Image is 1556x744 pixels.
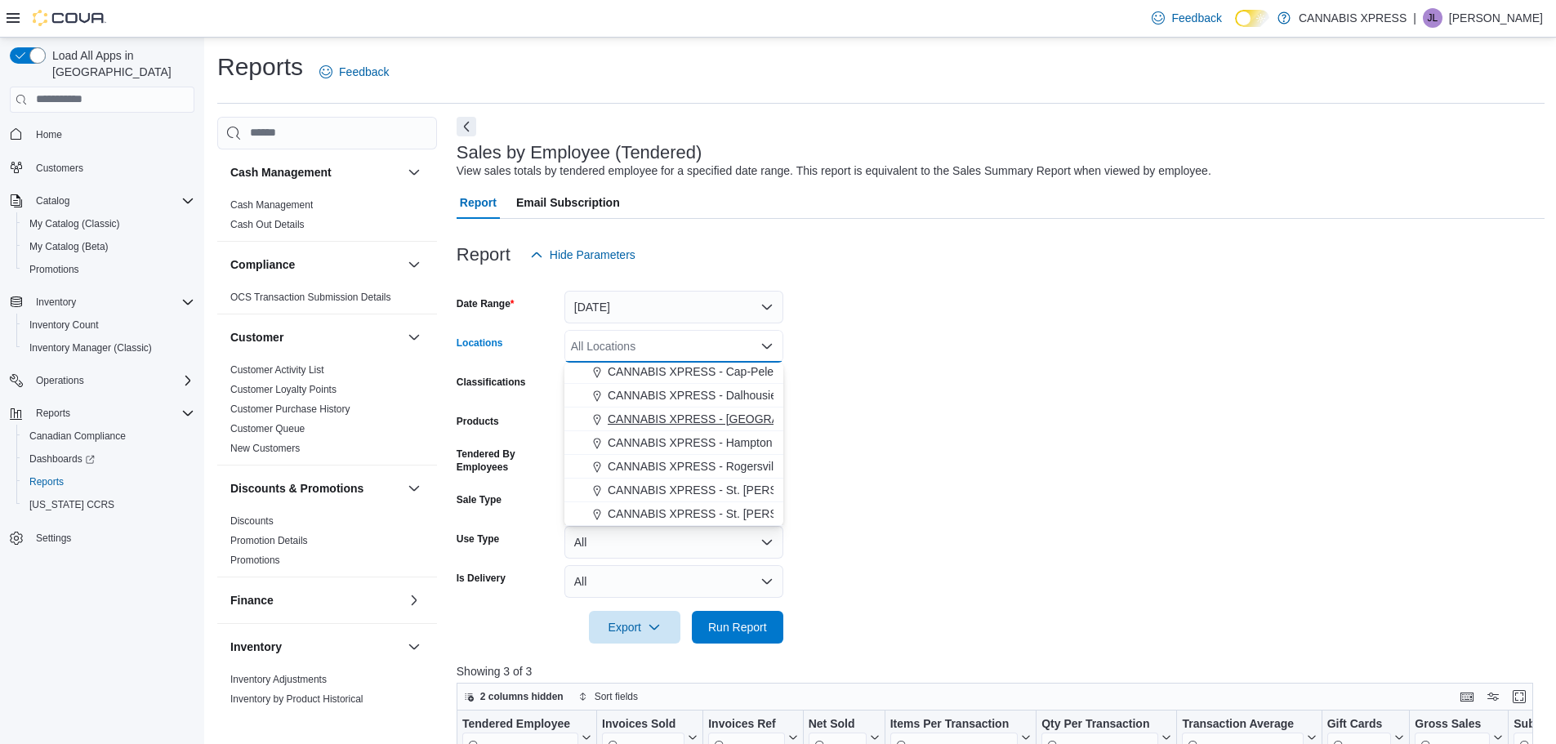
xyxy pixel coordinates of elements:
[33,10,106,26] img: Cova
[3,402,201,425] button: Reports
[10,116,194,593] nav: Complex example
[29,191,76,211] button: Catalog
[457,297,515,310] label: Date Range
[760,340,774,353] button: Close list of options
[608,411,1098,427] span: CANNABIS XPRESS - [GEOGRAPHIC_DATA]-[GEOGRAPHIC_DATA] ([GEOGRAPHIC_DATA])
[404,479,424,498] button: Discounts & Promotions
[230,256,401,273] button: Compliance
[457,415,499,428] label: Products
[589,611,680,644] button: Export
[29,498,114,511] span: [US_STATE] CCRS
[23,472,70,492] a: Reports
[23,214,127,234] a: My Catalog (Classic)
[29,240,109,253] span: My Catalog (Beta)
[16,258,201,281] button: Promotions
[230,403,350,416] span: Customer Purchase History
[230,199,313,211] a: Cash Management
[516,186,620,219] span: Email Subscription
[1415,716,1490,732] div: Gross Sales
[1509,687,1529,706] button: Enter fullscreen
[36,374,84,387] span: Operations
[457,572,506,585] label: Is Delivery
[29,125,69,145] a: Home
[457,245,510,265] h3: Report
[457,143,702,163] h3: Sales by Employee (Tendered)
[23,315,194,335] span: Inventory Count
[230,329,283,345] h3: Customer
[564,526,783,559] button: All
[1235,10,1269,27] input: Dark Mode
[29,292,82,312] button: Inventory
[217,511,437,577] div: Discounts & Promotions
[16,212,201,235] button: My Catalog (Classic)
[36,162,83,175] span: Customers
[708,619,767,635] span: Run Report
[230,639,282,655] h3: Inventory
[1428,8,1438,28] span: JL
[23,449,194,469] span: Dashboards
[564,408,783,431] button: CANNABIS XPRESS - [GEOGRAPHIC_DATA]-[GEOGRAPHIC_DATA] ([GEOGRAPHIC_DATA])
[457,336,503,350] label: Locations
[1423,8,1442,28] div: Jodi LeBlanc
[564,502,783,526] button: CANNABIS XPRESS - St. [PERSON_NAME] ([GEOGRAPHIC_DATA])
[1457,687,1477,706] button: Keyboard shortcuts
[23,472,194,492] span: Reports
[457,448,558,474] label: Tendered By Employees
[457,663,1545,679] p: Showing 3 of 3
[29,371,91,390] button: Operations
[29,158,194,178] span: Customers
[16,470,201,493] button: Reports
[564,479,783,502] button: CANNABIS XPRESS - St. [PERSON_NAME] ([GEOGRAPHIC_DATA])
[524,238,642,271] button: Hide Parameters
[29,430,126,443] span: Canadian Compliance
[608,363,903,380] span: CANNABIS XPRESS - Cap-Pele ([GEOGRAPHIC_DATA])
[1299,8,1407,28] p: CANNABIS XPRESS
[29,158,90,178] a: Customers
[564,431,783,455] button: CANNABIS XPRESS - Hampton ([GEOGRAPHIC_DATA])
[3,156,201,180] button: Customers
[16,425,201,448] button: Canadian Compliance
[230,198,313,212] span: Cash Management
[230,291,391,304] span: OCS Transaction Submission Details
[1041,716,1158,732] div: Qty Per Transaction
[230,422,305,435] span: Customer Queue
[608,482,967,498] span: CANNABIS XPRESS - St. [PERSON_NAME] ([GEOGRAPHIC_DATA])
[29,319,99,332] span: Inventory Count
[29,263,79,276] span: Promotions
[572,687,644,706] button: Sort fields
[230,515,274,528] span: Discounts
[1449,8,1543,28] p: [PERSON_NAME]
[608,434,902,451] span: CANNABIS XPRESS - Hampton ([GEOGRAPHIC_DATA])
[3,189,201,212] button: Catalog
[16,336,201,359] button: Inventory Manager (Classic)
[23,237,115,256] a: My Catalog (Beta)
[23,315,105,335] a: Inventory Count
[1145,2,1228,34] a: Feedback
[692,611,783,644] button: Run Report
[230,403,350,415] a: Customer Purchase History
[23,260,86,279] a: Promotions
[16,448,201,470] a: Dashboards
[230,363,324,376] span: Customer Activity List
[564,291,783,323] button: [DATE]
[708,716,784,732] div: Invoices Ref
[457,687,570,706] button: 2 columns hidden
[564,455,783,479] button: CANNABIS XPRESS - Rogersville - (Rue Principale)
[29,475,64,488] span: Reports
[599,611,671,644] span: Export
[3,526,201,550] button: Settings
[457,532,499,546] label: Use Type
[36,407,70,420] span: Reports
[339,64,389,80] span: Feedback
[230,164,401,180] button: Cash Management
[1483,687,1503,706] button: Display options
[29,217,120,230] span: My Catalog (Classic)
[23,495,121,515] a: [US_STATE] CCRS
[16,235,201,258] button: My Catalog (Beta)
[23,237,194,256] span: My Catalog (Beta)
[230,443,300,454] a: New Customers
[230,218,305,231] span: Cash Out Details
[16,314,201,336] button: Inventory Count
[230,693,363,706] span: Inventory by Product Historical
[230,480,363,497] h3: Discounts & Promotions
